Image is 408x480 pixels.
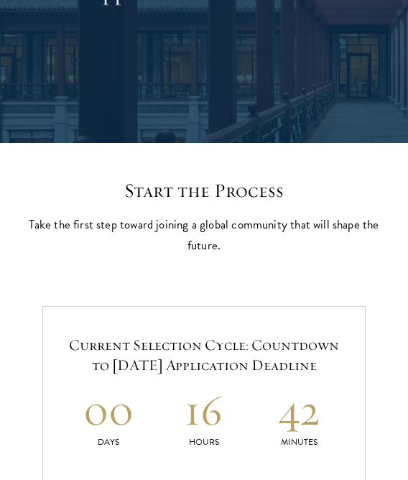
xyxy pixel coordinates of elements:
h2: 16 [157,383,252,437]
h5: Current Selection Cycle: Countdown to [DATE] Application Deadline [61,336,347,376]
p: Hours [157,437,252,448]
h2: 42 [251,383,347,437]
h2: Start the Process [14,179,394,202]
p: Take the first step toward joining a global community that will shape the future. [14,214,394,256]
p: Days [61,437,157,448]
p: Minutes [251,437,347,448]
h2: 00 [61,383,157,437]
